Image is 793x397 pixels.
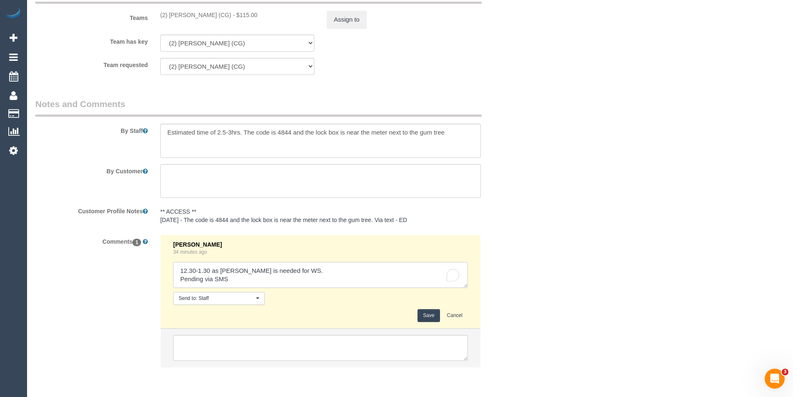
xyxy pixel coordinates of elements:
textarea: To enrich screen reader interactions, please activate Accessibility in Grammarly extension settings [173,262,468,288]
button: Send to: Staff [173,292,265,305]
button: Save [418,309,440,322]
label: Team requested [29,58,154,69]
label: Team has key [29,35,154,46]
label: Teams [29,11,154,22]
button: Assign to [327,11,367,28]
button: Cancel [442,309,468,322]
img: Automaid Logo [5,8,22,20]
iframe: Intercom live chat [765,369,785,389]
span: [PERSON_NAME] [173,241,222,248]
span: 3 [782,369,788,375]
label: By Customer [29,164,154,175]
label: Customer Profile Notes [29,204,154,215]
div: 1 hour x $115.00/hour [160,11,314,19]
span: 1 [132,239,141,246]
pre: ** ACCESS ** [DATE] - The code is 4844 and the lock box is near the meter next to the gum tree. V... [160,207,481,224]
label: By Staff [29,124,154,135]
a: 34 minutes ago [173,249,207,255]
label: Comments [29,235,154,246]
legend: Notes and Comments [35,98,482,117]
span: Send to: Staff [179,295,254,302]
